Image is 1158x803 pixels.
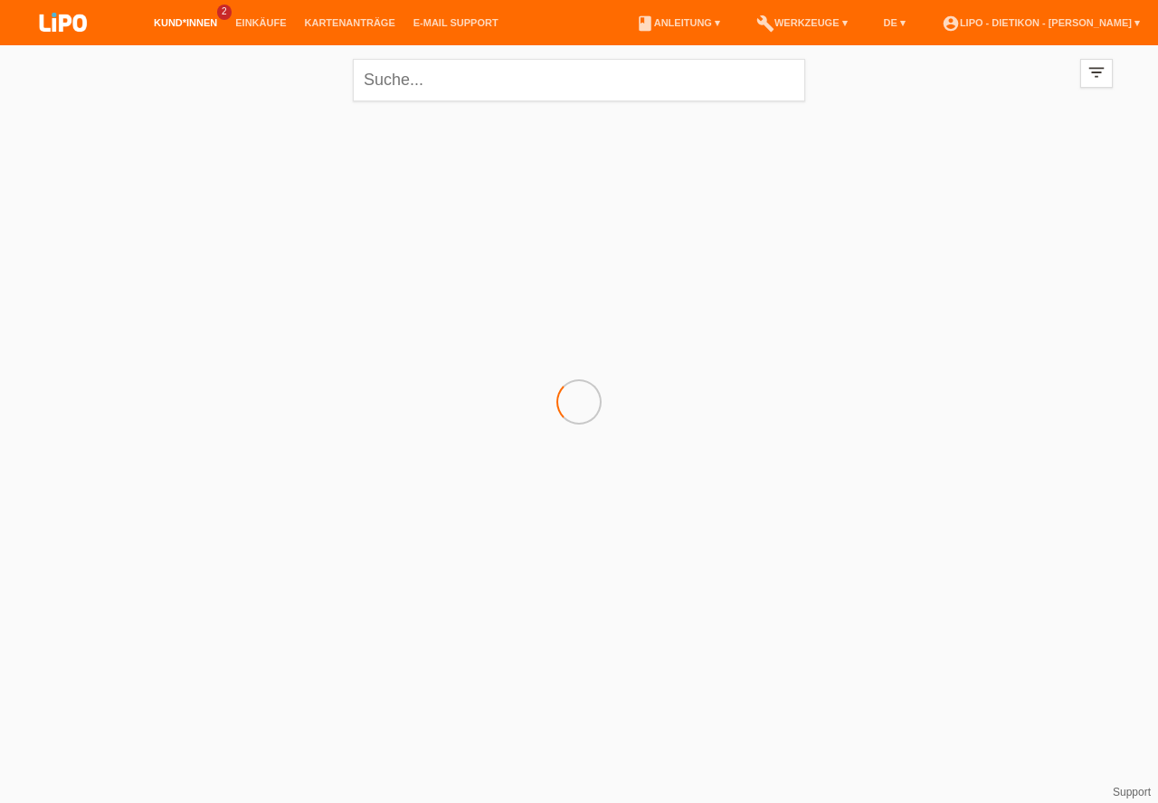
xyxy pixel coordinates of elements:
[933,17,1149,28] a: account_circleLIPO - Dietikon - [PERSON_NAME] ▾
[226,17,295,28] a: Einkäufe
[636,14,654,33] i: book
[875,17,915,28] a: DE ▾
[18,37,109,51] a: LIPO pay
[404,17,508,28] a: E-Mail Support
[296,17,404,28] a: Kartenanträge
[756,14,774,33] i: build
[1087,62,1106,82] i: filter_list
[217,5,232,20] span: 2
[1113,786,1151,798] a: Support
[747,17,857,28] a: buildWerkzeuge ▾
[145,17,226,28] a: Kund*innen
[353,59,805,101] input: Suche...
[627,17,729,28] a: bookAnleitung ▾
[942,14,960,33] i: account_circle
